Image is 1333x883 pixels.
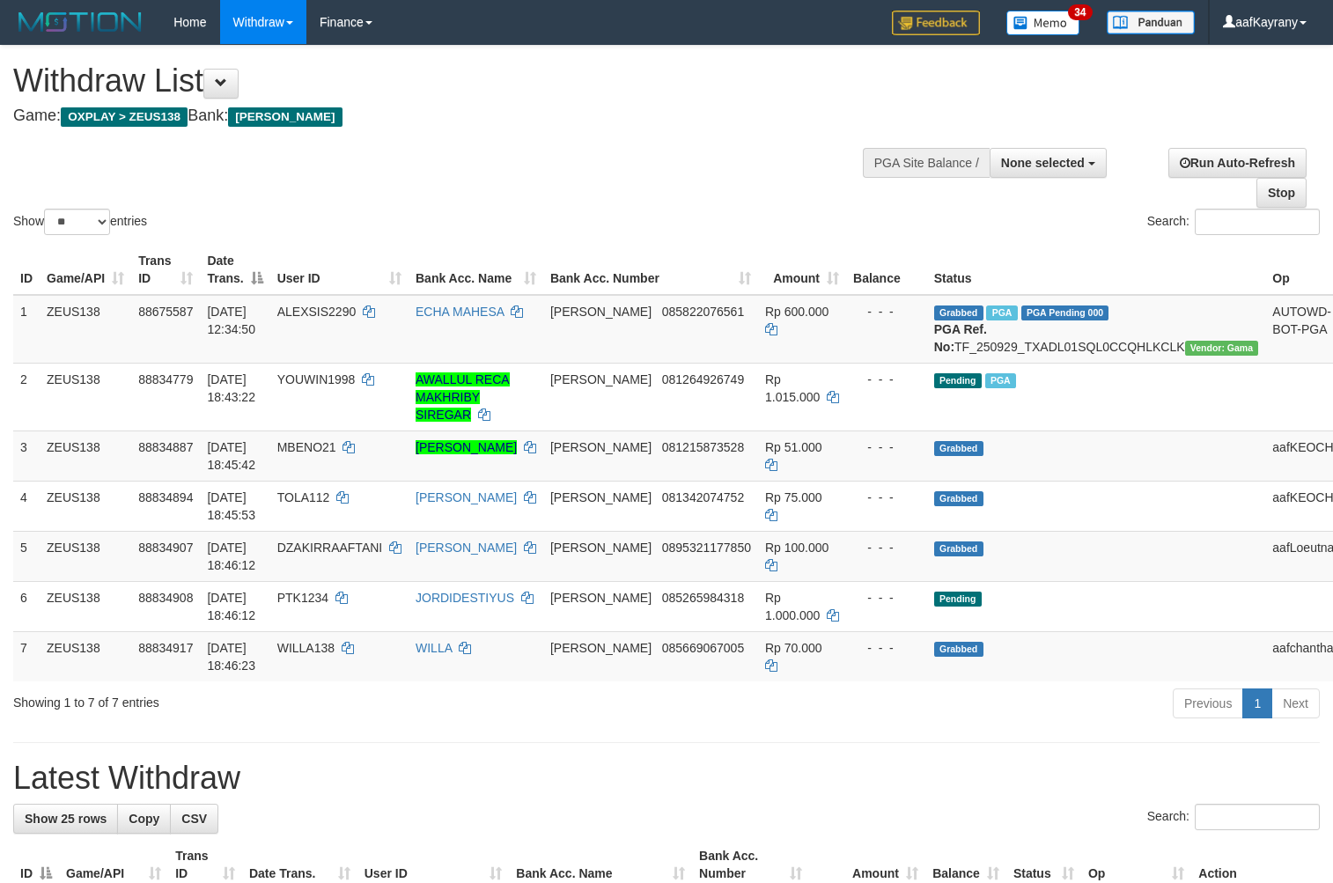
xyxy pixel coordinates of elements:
[138,372,193,386] span: 88834779
[40,245,131,295] th: Game/API: activate to sort column ascending
[13,430,40,481] td: 3
[181,812,207,826] span: CSV
[13,804,118,834] a: Show 25 rows
[662,591,744,605] span: Copy 085265984318 to clipboard
[228,107,342,127] span: [PERSON_NAME]
[129,812,159,826] span: Copy
[550,305,652,319] span: [PERSON_NAME]
[207,541,255,572] span: [DATE] 18:46:12
[13,481,40,531] td: 4
[765,305,829,319] span: Rp 600.000
[985,373,1016,388] span: Marked by aafpengsreynich
[207,372,255,404] span: [DATE] 18:43:22
[277,490,330,504] span: TOLA112
[13,531,40,581] td: 5
[416,372,510,422] a: AWALLUL RECA MAKHRIBY SIREGAR
[1168,148,1307,178] a: Run Auto-Refresh
[892,11,980,35] img: Feedback.jpg
[138,440,193,454] span: 88834887
[138,490,193,504] span: 88834894
[662,372,744,386] span: Copy 081264926749 to clipboard
[853,639,920,657] div: - - -
[131,245,200,295] th: Trans ID: activate to sort column ascending
[416,305,504,319] a: ECHA MAHESA
[13,107,871,125] h4: Game: Bank:
[765,372,820,404] span: Rp 1.015.000
[550,440,652,454] span: [PERSON_NAME]
[934,322,987,354] b: PGA Ref. No:
[853,489,920,506] div: - - -
[662,641,744,655] span: Copy 085669067005 to clipboard
[1195,209,1320,235] input: Search:
[416,490,517,504] a: [PERSON_NAME]
[13,363,40,430] td: 2
[550,490,652,504] span: [PERSON_NAME]
[1173,688,1243,718] a: Previous
[1242,688,1272,718] a: 1
[40,363,131,430] td: ZEUS138
[990,148,1107,178] button: None selected
[13,209,147,235] label: Show entries
[40,631,131,681] td: ZEUS138
[986,305,1017,320] span: Marked by aafpengsreynich
[416,541,517,555] a: [PERSON_NAME]
[40,581,131,631] td: ZEUS138
[934,373,982,388] span: Pending
[853,371,920,388] div: - - -
[416,440,517,454] a: [PERSON_NAME]
[13,631,40,681] td: 7
[550,372,652,386] span: [PERSON_NAME]
[853,438,920,456] div: - - -
[765,591,820,622] span: Rp 1.000.000
[1256,178,1307,208] a: Stop
[765,641,822,655] span: Rp 70.000
[765,490,822,504] span: Rp 75.000
[25,812,107,826] span: Show 25 rows
[416,591,514,605] a: JORDIDESTIYUS
[927,295,1266,364] td: TF_250929_TXADL01SQL0CCQHLKCLK
[138,591,193,605] span: 88834908
[1068,4,1092,20] span: 34
[1006,11,1080,35] img: Button%20Memo.svg
[44,209,110,235] select: Showentries
[1271,688,1320,718] a: Next
[61,107,188,127] span: OXPLAY > ZEUS138
[1001,156,1085,170] span: None selected
[277,372,356,386] span: YOUWIN1998
[416,641,452,655] a: WILLA
[40,531,131,581] td: ZEUS138
[13,581,40,631] td: 6
[138,541,193,555] span: 88834907
[277,305,357,319] span: ALEXSIS2290
[934,541,983,556] span: Grabbed
[934,441,983,456] span: Grabbed
[662,305,744,319] span: Copy 085822076561 to clipboard
[138,305,193,319] span: 88675587
[1147,209,1320,235] label: Search:
[40,430,131,481] td: ZEUS138
[846,245,927,295] th: Balance
[662,541,751,555] span: Copy 0895321177850 to clipboard
[1195,804,1320,830] input: Search:
[40,295,131,364] td: ZEUS138
[853,589,920,607] div: - - -
[934,305,983,320] span: Grabbed
[863,148,990,178] div: PGA Site Balance /
[200,245,269,295] th: Date Trans.: activate to sort column descending
[409,245,543,295] th: Bank Acc. Name: activate to sort column ascending
[934,592,982,607] span: Pending
[13,9,147,35] img: MOTION_logo.png
[277,591,328,605] span: PTK1234
[13,761,1320,796] h1: Latest Withdraw
[207,305,255,336] span: [DATE] 12:34:50
[934,491,983,506] span: Grabbed
[1107,11,1195,34] img: panduan.png
[1147,804,1320,830] label: Search:
[550,541,652,555] span: [PERSON_NAME]
[277,541,383,555] span: DZAKIRRAAFTANI
[550,591,652,605] span: [PERSON_NAME]
[117,804,171,834] a: Copy
[13,295,40,364] td: 1
[934,642,983,657] span: Grabbed
[543,245,758,295] th: Bank Acc. Number: activate to sort column ascending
